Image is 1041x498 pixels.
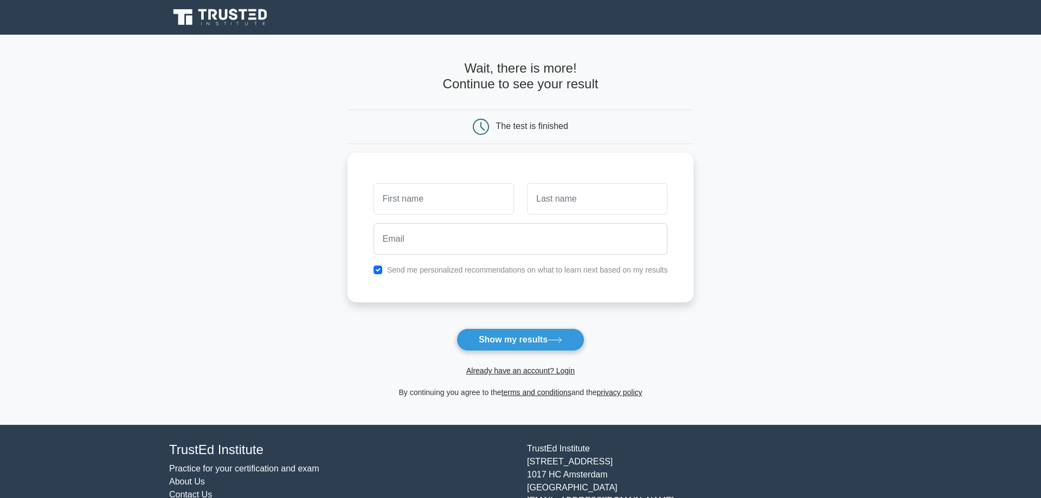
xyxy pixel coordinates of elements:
button: Show my results [457,328,584,351]
input: Email [374,223,668,255]
div: The test is finished [496,121,568,131]
label: Send me personalized recommendations on what to learn next based on my results [387,266,668,274]
a: About Us [169,477,205,486]
a: Already have an account? Login [466,366,575,375]
a: Practice for your certification and exam [169,464,319,473]
input: Last name [527,183,667,215]
input: First name [374,183,514,215]
h4: Wait, there is more! Continue to see your result [348,61,694,92]
a: terms and conditions [502,388,571,397]
div: By continuing you agree to the and the [341,386,701,399]
h4: TrustEd Institute [169,442,514,458]
a: privacy policy [597,388,642,397]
